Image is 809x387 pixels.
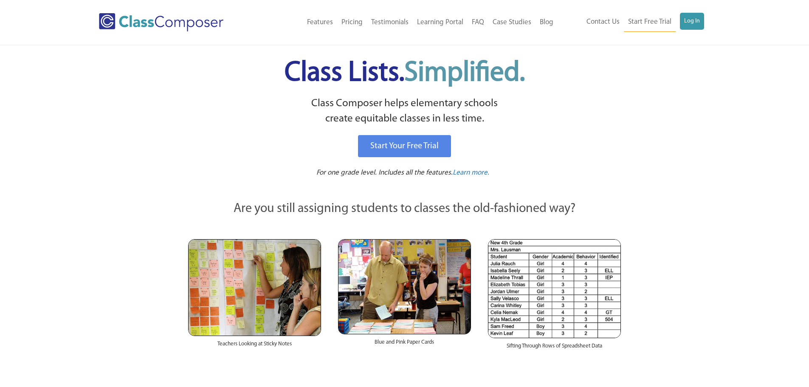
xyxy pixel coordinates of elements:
a: Pricing [337,13,367,32]
span: Simplified. [404,59,525,87]
a: Learning Portal [413,13,468,32]
div: Teachers Looking at Sticky Notes [188,336,321,356]
img: Class Composer [99,13,223,31]
span: For one grade level. Includes all the features. [316,169,453,176]
div: Sifting Through Rows of Spreadsheet Data [488,338,621,359]
a: Features [303,13,337,32]
span: Start Your Free Trial [370,142,439,150]
a: Log In [680,13,704,30]
p: Class Composer helps elementary schools create equitable classes in less time. [187,96,623,127]
img: Spreadsheets [488,239,621,338]
nav: Header Menu [258,13,558,32]
p: Are you still assigning students to classes the old-fashioned way? [188,200,621,218]
a: Learn more. [453,168,489,178]
span: Class Lists. [285,59,525,87]
a: Start Free Trial [624,13,676,32]
a: Contact Us [582,13,624,31]
a: Case Studies [488,13,536,32]
img: Blue and Pink Paper Cards [338,239,471,334]
img: Teachers Looking at Sticky Notes [188,239,321,336]
a: FAQ [468,13,488,32]
div: Blue and Pink Paper Cards [338,334,471,355]
a: Start Your Free Trial [358,135,451,157]
a: Testimonials [367,13,413,32]
span: Learn more. [453,169,489,176]
nav: Header Menu [558,13,704,32]
a: Blog [536,13,558,32]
